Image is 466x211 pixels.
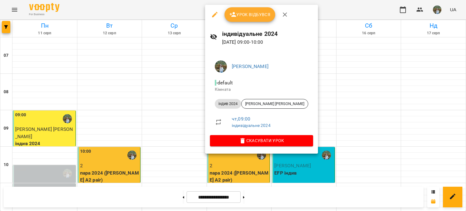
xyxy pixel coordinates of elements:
p: [DATE] 09:00 - 10:00 [222,39,313,46]
button: Скасувати Урок [210,135,313,146]
a: індивідуальне 2024 [232,123,271,128]
img: 3d28a0deb67b6f5672087bb97ef72b32.jpg [215,60,227,73]
span: Урок відбувся [229,11,271,18]
button: Урок відбувся [225,7,275,22]
a: чт , 09:00 [232,116,250,122]
a: [PERSON_NAME] [232,63,268,69]
p: Кімната [215,87,308,93]
div: [PERSON_NAME] [PERSON_NAME] [241,99,308,109]
span: індив 2024 [215,101,241,107]
span: Скасувати Урок [215,137,308,144]
span: - default [215,80,234,86]
h6: індивідуальне 2024 [222,29,313,39]
span: [PERSON_NAME] [PERSON_NAME] [241,101,308,107]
